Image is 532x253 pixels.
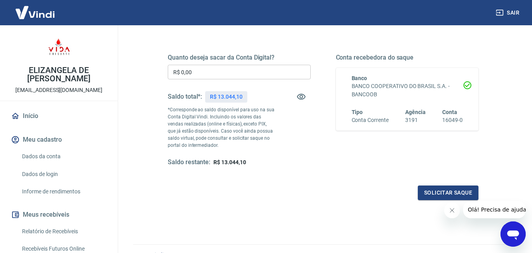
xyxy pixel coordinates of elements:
[6,66,111,83] p: ELIZANGELA DE [PERSON_NAME]
[9,0,61,24] img: Vindi
[168,93,202,101] h5: Saldo total*:
[352,75,367,81] span: Banco
[494,6,523,20] button: Sair
[43,32,75,63] img: fa3f521a-9800-4162-89ac-860278a18416.jpeg
[442,109,457,115] span: Conta
[15,86,102,94] p: [EMAIL_ADDRESS][DOMAIN_NAME]
[418,186,478,200] button: Solicitar saque
[352,82,463,99] h6: BANCO COOPERATIVO DO BRASIL S.A. - BANCOOB
[442,116,463,124] h6: 16049-0
[9,131,108,148] button: Meu cadastro
[19,148,108,165] a: Dados da conta
[213,159,246,165] span: R$ 13.044,10
[463,201,526,218] iframe: Mensagem da empresa
[9,206,108,223] button: Meus recebíveis
[405,109,426,115] span: Agência
[444,202,460,218] iframe: Fechar mensagem
[19,184,108,200] a: Informe de rendimentos
[168,106,275,149] p: *Corresponde ao saldo disponível para uso na sua Conta Digital Vindi. Incluindo os valores das ve...
[405,116,426,124] h6: 3191
[168,158,210,167] h5: Saldo restante:
[352,109,363,115] span: Tipo
[19,166,108,182] a: Dados de login
[336,54,479,62] h5: Conta recebedora do saque
[168,54,311,62] h5: Quanto deseja sacar da Conta Digital?
[5,6,66,12] span: Olá! Precisa de ajuda?
[210,93,242,101] p: R$ 13.044,10
[19,223,108,240] a: Relatório de Recebíveis
[352,116,389,124] h6: Conta Corrente
[9,107,108,125] a: Início
[500,221,526,247] iframe: Botão para abrir a janela de mensagens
